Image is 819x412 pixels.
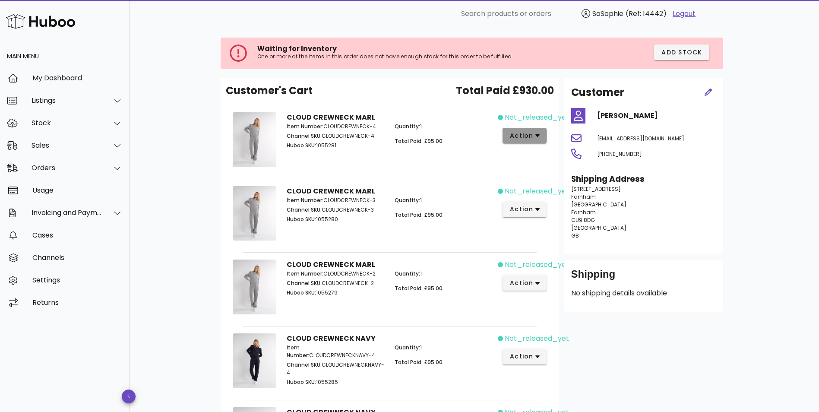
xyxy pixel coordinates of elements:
p: One or more of the items in this order does not have enough stock for this order to be fulfilled. [257,53,563,60]
span: Total Paid: £95.00 [395,211,443,219]
button: action [503,202,547,217]
span: [PHONE_NUMBER] [597,150,642,158]
span: Total Paid: £95.00 [395,137,443,145]
a: Logout [673,9,696,19]
button: action [503,275,547,291]
span: Item Number: [287,196,323,204]
h3: Shipping Address [571,173,716,185]
p: 1055285 [287,378,385,386]
div: My Dashboard [32,74,123,82]
span: Item Number: [287,123,323,130]
span: not_released_yet [505,333,569,344]
strong: CLOUD CREWNECK MARL [287,186,375,196]
img: Product Image [233,186,276,241]
span: Total Paid £930.00 [456,83,554,98]
span: SoSophie [592,9,623,19]
div: Returns [32,298,123,307]
span: [EMAIL_ADDRESS][DOMAIN_NAME] [597,135,684,142]
button: action [503,128,547,143]
img: Product Image [233,112,276,167]
span: Huboo SKU: [287,216,316,223]
span: Quantity: [395,196,420,204]
span: action [509,279,534,288]
span: Channel SKU: [287,206,322,213]
span: Waiting for Inventory [257,44,337,54]
span: action [509,352,534,361]
div: Settings [32,276,123,284]
p: CLOUDCREWNECKNAVY-4 [287,344,385,359]
span: action [509,205,534,214]
span: Huboo SKU: [287,289,316,296]
button: Add Stock [654,44,709,60]
span: Add Stock [661,48,702,57]
div: Orders [32,164,102,172]
div: Sales [32,141,102,149]
span: Huboo SKU: [287,378,316,386]
span: GU9 8DG [571,216,595,224]
span: Customer's Cart [226,83,313,98]
span: [STREET_ADDRESS] [571,185,621,193]
button: action [503,349,547,364]
p: 1 [395,123,493,130]
span: GB [571,232,579,239]
strong: CLOUD CREWNECK MARL [287,260,375,269]
div: Channels [32,254,123,262]
p: CLOUDCREWNECK-2 [287,270,385,278]
img: Huboo Logo [6,12,75,31]
span: Farnham [571,209,596,216]
span: Quantity: [395,270,420,277]
span: Channel SKU: [287,132,322,139]
p: 1 [395,196,493,204]
strong: CLOUD CREWNECK NAVY [287,333,376,343]
span: Channel SKU: [287,279,322,287]
p: CLOUDCREWNECK-4 [287,123,385,130]
span: Item Number: [287,270,323,277]
span: Total Paid: £95.00 [395,285,443,292]
strong: CLOUD CREWNECK MARL [287,112,375,122]
div: Usage [32,186,123,194]
div: Listings [32,96,102,105]
span: Quantity: [395,344,420,351]
p: CLOUDCREWNECK-3 [287,196,385,204]
p: CLOUDCREWNECK-4 [287,132,385,140]
span: Channel SKU: [287,361,322,368]
div: Cases [32,231,123,239]
span: Quantity: [395,123,420,130]
h4: [PERSON_NAME] [597,111,716,121]
p: CLOUDCREWNECK-3 [287,206,385,214]
p: No shipping details available [571,288,716,298]
p: 1 [395,270,493,278]
p: 1055280 [287,216,385,223]
div: Stock [32,119,102,127]
div: Invoicing and Payments [32,209,102,217]
img: Product Image [233,260,276,314]
span: [GEOGRAPHIC_DATA] [571,201,626,208]
span: (Ref: 14442) [626,9,667,19]
span: Total Paid: £95.00 [395,358,443,366]
p: 1055281 [287,142,385,149]
p: CLOUDCREWNECK-2 [287,279,385,287]
span: Item Number: [287,344,309,359]
p: 1055279 [287,289,385,297]
span: Farnham [571,193,596,200]
span: not_released_yet [505,112,569,123]
p: 1 [395,344,493,352]
div: Shipping [571,267,716,288]
img: Product Image [233,333,276,388]
span: not_released_yet [505,260,569,270]
span: Huboo SKU: [287,142,316,149]
span: not_released_yet [505,186,569,196]
h2: Customer [571,85,624,100]
p: CLOUDCREWNECKNAVY-4 [287,361,385,377]
span: action [509,131,534,140]
span: [GEOGRAPHIC_DATA] [571,224,626,231]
